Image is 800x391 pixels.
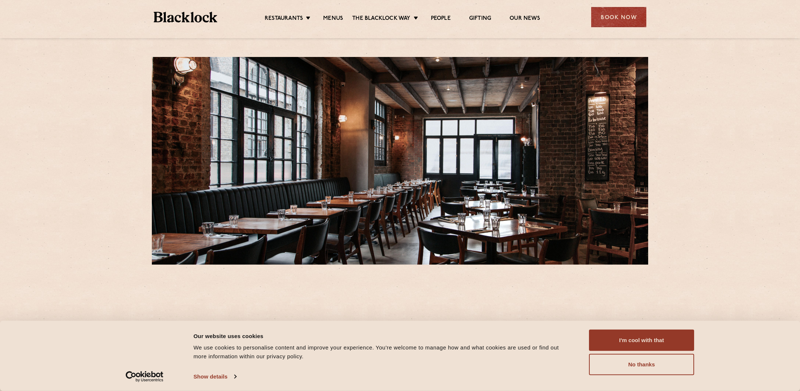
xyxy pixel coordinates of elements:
a: The Blacklock Way [352,15,410,23]
a: Menus [323,15,343,23]
button: No thanks [589,354,694,375]
a: People [431,15,451,23]
a: Usercentrics Cookiebot - opens in a new window [113,371,177,382]
div: Book Now [591,7,646,27]
img: BL_Textured_Logo-footer-cropped.svg [154,12,217,22]
a: Show details [193,371,236,382]
a: Gifting [469,15,491,23]
a: Our News [510,15,540,23]
div: We use cookies to personalise content and improve your experience. You're welcome to manage how a... [193,343,572,361]
a: Restaurants [265,15,303,23]
button: I'm cool with that [589,330,694,351]
div: Our website uses cookies [193,331,572,340]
